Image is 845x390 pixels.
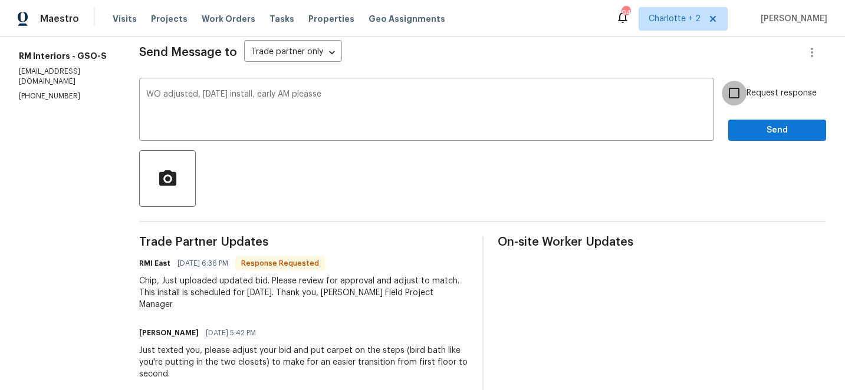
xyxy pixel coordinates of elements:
[19,91,111,101] p: [PHONE_NUMBER]
[206,327,256,339] span: [DATE] 5:42 PM
[308,13,354,25] span: Properties
[19,67,111,87] p: [EMAIL_ADDRESS][DOMAIN_NAME]
[236,257,324,269] span: Response Requested
[139,327,199,339] h6: [PERSON_NAME]
[19,50,111,62] h5: RM Interiors - GSO-S
[146,90,707,131] textarea: WO adjusted, [DATE] install, early AM pleasse
[139,257,170,269] h6: RMI East
[622,7,630,19] div: 94
[269,15,294,23] span: Tasks
[151,13,188,25] span: Projects
[139,47,237,58] span: Send Message to
[202,13,255,25] span: Work Orders
[139,236,468,248] span: Trade Partner Updates
[244,43,342,62] div: Trade partner only
[369,13,445,25] span: Geo Assignments
[498,236,827,248] span: On-site Worker Updates
[177,257,228,269] span: [DATE] 6:36 PM
[738,123,817,138] span: Send
[728,120,826,141] button: Send
[649,13,701,25] span: Charlotte + 2
[139,275,468,310] div: Chip, Just uploaded updated bid. Please review for approval and adjust to match. This install is ...
[40,13,79,25] span: Maestro
[139,345,468,380] div: Just texted you, please adjust your bid and put carpet on the steps (bird bath like you're puttin...
[747,87,817,100] span: Request response
[113,13,137,25] span: Visits
[756,13,827,25] span: [PERSON_NAME]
